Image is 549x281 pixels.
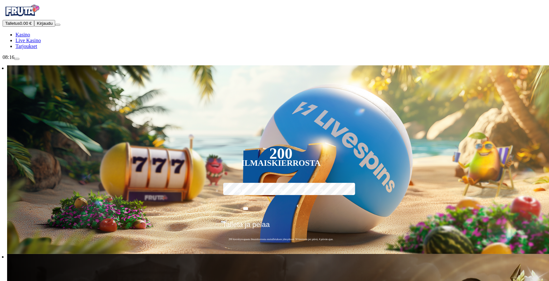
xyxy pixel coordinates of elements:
[15,32,30,37] a: diamond iconKasino
[5,21,20,26] span: Talletus
[262,182,300,201] label: 150 €
[226,219,228,222] span: €
[269,150,293,157] div: 200
[15,38,41,43] span: Live Kasino
[55,24,60,26] button: menu
[3,3,546,49] nav: Primary
[3,20,34,27] button: Talletusplus icon0.00 €
[15,43,37,49] span: Tarjoukset
[221,238,342,241] span: 200 kierrätysvapaata ilmaiskierrosta ensitalletuksen yhteydessä. 50 kierrosta per päivä, 4 päivän...
[297,203,299,209] span: €
[15,38,41,43] a: poker-chip iconLive Kasino
[20,21,32,26] span: 0.00 €
[34,20,55,27] button: Kirjaudu
[222,182,259,201] label: 50 €
[14,58,19,60] button: live-chat
[37,21,53,26] span: Kirjaudu
[303,182,341,201] label: 250 €
[3,54,14,60] span: 08:16
[223,220,270,233] span: Talleta ja pelaa
[241,159,321,167] div: Ilmaiskierrosta
[15,32,30,37] span: Kasino
[221,220,342,234] button: Talleta ja pelaa
[15,43,37,49] a: gift-inverted iconTarjoukset
[3,3,41,19] img: Fruta
[3,14,41,20] a: Fruta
